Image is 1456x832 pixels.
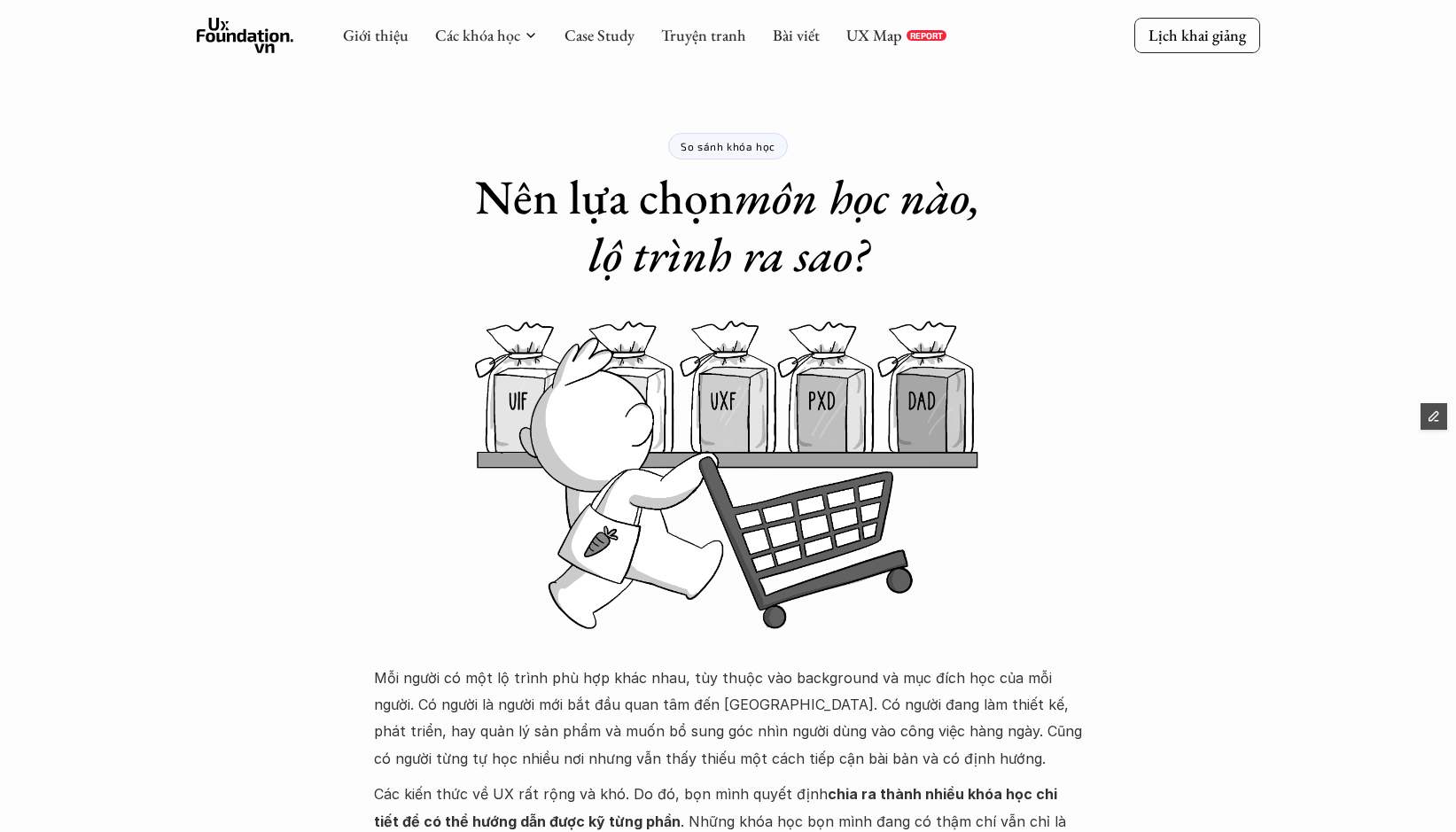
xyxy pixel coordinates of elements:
em: môn học nào, lộ trình ra sao? [588,166,993,285]
p: Lịch khai giảng [1148,25,1246,45]
button: Edit Framer Content [1421,403,1447,430]
p: Mỗi người có một lộ trình phù hợp khác nhau, tùy thuộc vào background và mục đích học của mỗi ngư... [374,665,1083,773]
a: Case Study [564,25,635,45]
p: So sánh khóa học [681,140,775,152]
a: Bài viết [773,25,820,45]
a: UX Map [846,25,902,45]
a: Giới thiệu [343,25,409,45]
h1: Nên lựa chọn [454,168,1003,284]
p: REPORT [910,30,943,41]
a: Truyện tranh [661,25,746,45]
a: Các khóa học [435,25,520,45]
strong: chia ra thành nhiều khóa học chi tiết để có thể hướng dẫn được kỹ từng phần [374,785,1061,829]
a: Lịch khai giảng [1134,18,1260,52]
